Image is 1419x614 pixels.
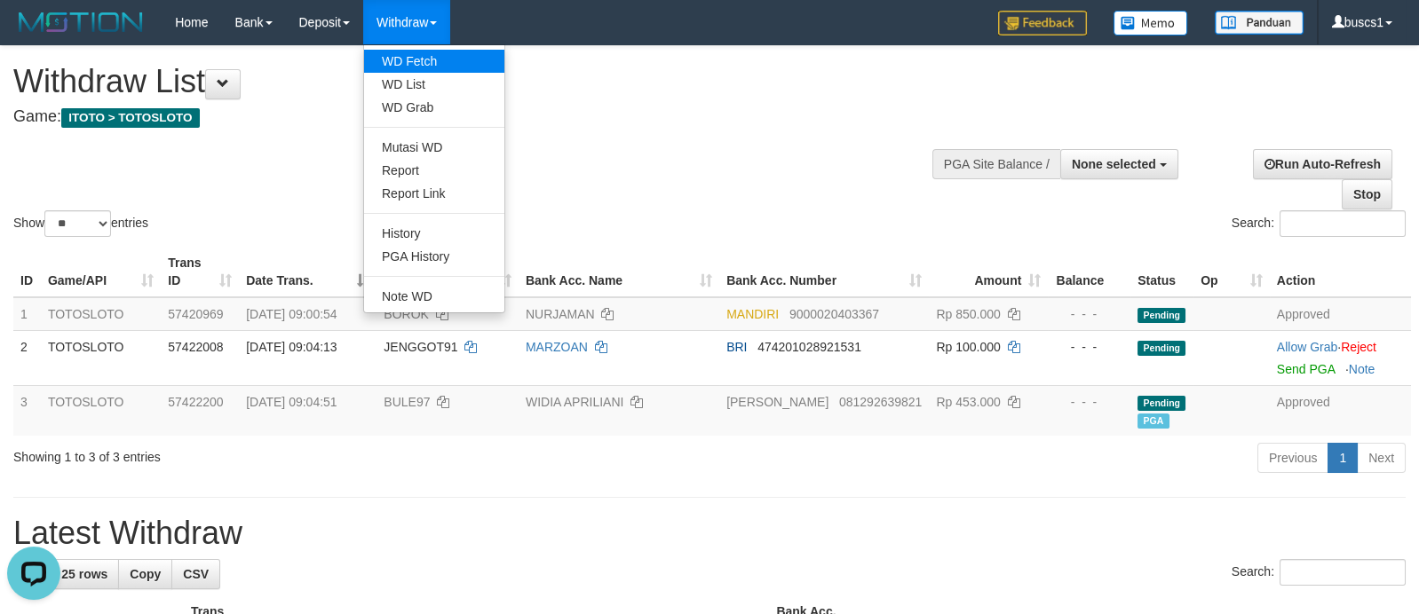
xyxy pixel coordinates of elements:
[7,7,60,60] button: Open LiveChat chat widget
[364,73,504,96] a: WD List
[246,307,337,321] span: [DATE] 09:00:54
[1055,305,1123,323] div: - - -
[1342,179,1392,209] a: Stop
[168,307,223,321] span: 57420969
[526,395,623,409] a: WIDIA APRILIANI
[168,395,223,409] span: 57422200
[1114,11,1188,35] img: Button%20Memo.svg
[1138,396,1185,411] span: Pending
[1349,362,1375,376] a: Note
[384,307,429,321] span: BOROK
[13,210,148,237] label: Show entries
[364,222,504,245] a: History
[246,340,337,354] span: [DATE] 09:04:13
[1048,247,1130,297] th: Balance
[13,297,41,331] td: 1
[161,247,239,297] th: Trans ID: activate to sort column ascending
[364,96,504,119] a: WD Grab
[932,149,1060,179] div: PGA Site Balance /
[726,307,779,321] span: MANDIRI
[789,307,879,321] span: Copy 9000020403367 to clipboard
[41,385,161,436] td: TOTOSLOTO
[61,108,200,128] span: ITOTO > TOTOSLOTO
[726,395,828,409] span: [PERSON_NAME]
[1055,338,1123,356] div: - - -
[384,395,430,409] span: BULE97
[41,297,161,331] td: TOTOSLOTO
[1270,247,1411,297] th: Action
[13,64,928,99] h1: Withdraw List
[171,559,220,589] a: CSV
[364,245,504,268] a: PGA History
[364,50,504,73] a: WD Fetch
[936,395,1000,409] span: Rp 453.000
[1277,340,1337,354] a: Allow Grab
[239,247,377,297] th: Date Trans.: activate to sort column descending
[526,340,588,354] a: MARZOAN
[1215,11,1304,35] img: panduan.png
[1060,149,1178,179] button: None selected
[13,441,578,466] div: Showing 1 to 3 of 3 entries
[41,247,161,297] th: Game/API: activate to sort column ascending
[1130,247,1193,297] th: Status
[364,182,504,205] a: Report Link
[44,210,111,237] select: Showentries
[118,559,172,589] a: Copy
[726,340,747,354] span: BRI
[1357,443,1406,473] a: Next
[519,247,719,297] th: Bank Acc. Name: activate to sort column ascending
[1138,308,1185,323] span: Pending
[1055,393,1123,411] div: - - -
[1257,443,1328,473] a: Previous
[936,340,1000,354] span: Rp 100.000
[168,340,223,354] span: 57422008
[1072,157,1156,171] span: None selected
[936,307,1000,321] span: Rp 850.000
[1193,247,1270,297] th: Op: activate to sort column ascending
[757,340,861,354] span: Copy 474201028921531 to clipboard
[526,307,595,321] a: NURJAMAN
[1277,362,1335,376] a: Send PGA
[13,385,41,436] td: 3
[1270,297,1411,331] td: Approved
[929,247,1048,297] th: Amount: activate to sort column ascending
[246,395,337,409] span: [DATE] 09:04:51
[41,330,161,385] td: TOTOSLOTO
[130,567,161,581] span: Copy
[13,108,928,126] h4: Game:
[1328,443,1358,473] a: 1
[13,516,1406,551] h1: Latest Withdraw
[1232,210,1406,237] label: Search:
[384,340,457,354] span: JENGGOT91
[998,11,1087,35] img: Feedback.jpg
[364,159,504,182] a: Report
[13,9,148,35] img: MOTION_logo.png
[1270,385,1411,436] td: Approved
[1280,210,1406,237] input: Search:
[1280,559,1406,586] input: Search:
[1270,330,1411,385] td: ·
[183,567,209,581] span: CSV
[839,395,922,409] span: Copy 081292639821 to clipboard
[364,136,504,159] a: Mutasi WD
[1277,340,1341,354] span: ·
[1341,340,1376,354] a: Reject
[364,285,504,308] a: Note WD
[13,247,41,297] th: ID
[13,330,41,385] td: 2
[1138,413,1169,429] span: PGA
[1138,341,1185,356] span: Pending
[719,247,929,297] th: Bank Acc. Number: activate to sort column ascending
[1253,149,1392,179] a: Run Auto-Refresh
[1232,559,1406,586] label: Search:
